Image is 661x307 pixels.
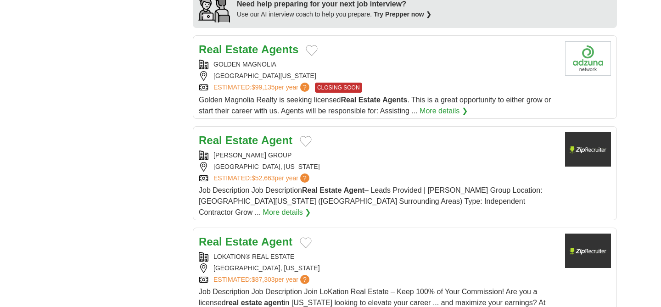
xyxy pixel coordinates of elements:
[261,235,292,248] strong: Agent
[382,96,407,104] strong: Agents
[341,96,357,104] strong: Real
[213,83,311,93] a: ESTIMATED:$99,135per year?
[237,10,431,19] div: Use our AI interview coach to help you prepare.
[199,43,298,56] a: Real Estate Agents
[241,299,262,307] strong: estate
[565,234,611,268] img: Company logo
[252,84,275,91] span: $99,135
[199,60,558,69] div: GOLDEN MAGNOLIA
[306,45,318,56] button: Add to favorite jobs
[319,186,342,194] strong: Estate
[199,235,222,248] strong: Real
[199,263,558,273] div: [GEOGRAPHIC_DATA], [US_STATE]
[300,173,309,183] span: ?
[199,162,558,172] div: [GEOGRAPHIC_DATA], [US_STATE]
[199,43,222,56] strong: Real
[225,134,258,146] strong: Estate
[252,174,275,182] span: $52,663
[199,186,543,216] span: Job Description Job Description – Leads Provided | [PERSON_NAME] Group Location: [GEOGRAPHIC_DATA...
[300,136,312,147] button: Add to favorite jobs
[359,96,381,104] strong: Estate
[300,275,309,284] span: ?
[374,11,431,18] a: Try Prepper now ❯
[261,134,292,146] strong: Agent
[252,276,275,283] span: $87,303
[199,71,558,81] div: [GEOGRAPHIC_DATA][US_STATE]
[225,43,258,56] strong: Estate
[565,132,611,167] img: Company logo
[264,299,284,307] strong: agent
[565,41,611,76] img: Company logo
[199,151,558,160] div: [PERSON_NAME] GROUP
[213,173,311,183] a: ESTIMATED:$52,663per year?
[300,237,312,248] button: Add to favorite jobs
[302,186,318,194] strong: Real
[261,43,298,56] strong: Agents
[225,235,258,248] strong: Estate
[199,252,558,262] div: LOKATION® REAL ESTATE
[199,134,222,146] strong: Real
[315,83,362,93] span: CLOSING SOON
[300,83,309,92] span: ?
[263,207,311,218] a: More details ❯
[226,299,239,307] strong: real
[199,134,292,146] a: Real Estate Agent
[420,106,468,117] a: More details ❯
[199,96,551,115] span: Golden Magnolia Realty is seeking licensed . This is a great opportunity to either grow or start ...
[213,275,311,285] a: ESTIMATED:$87,303per year?
[344,186,364,194] strong: Agent
[199,235,292,248] a: Real Estate Agent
